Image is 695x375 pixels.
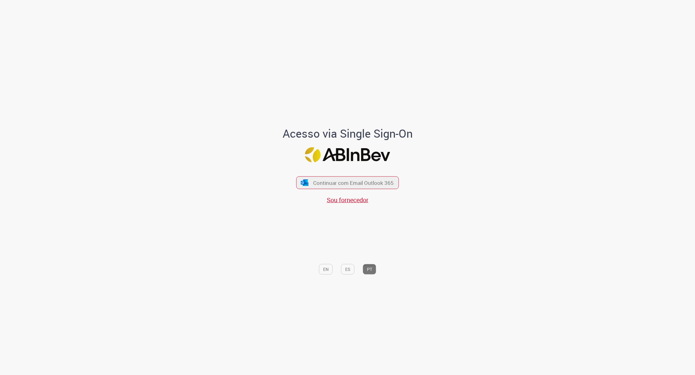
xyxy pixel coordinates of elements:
img: ícone Azure/Microsoft 360 [300,179,309,186]
span: Continuar com Email Outlook 365 [313,179,394,186]
button: ES [341,264,354,275]
img: Logo ABInBev [305,147,390,162]
button: PT [363,264,376,275]
h1: Acesso via Single Sign-On [261,127,434,140]
button: ícone Azure/Microsoft 360 Continuar com Email Outlook 365 [296,176,399,189]
button: EN [319,264,333,275]
a: Sou fornecedor [327,196,368,204]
